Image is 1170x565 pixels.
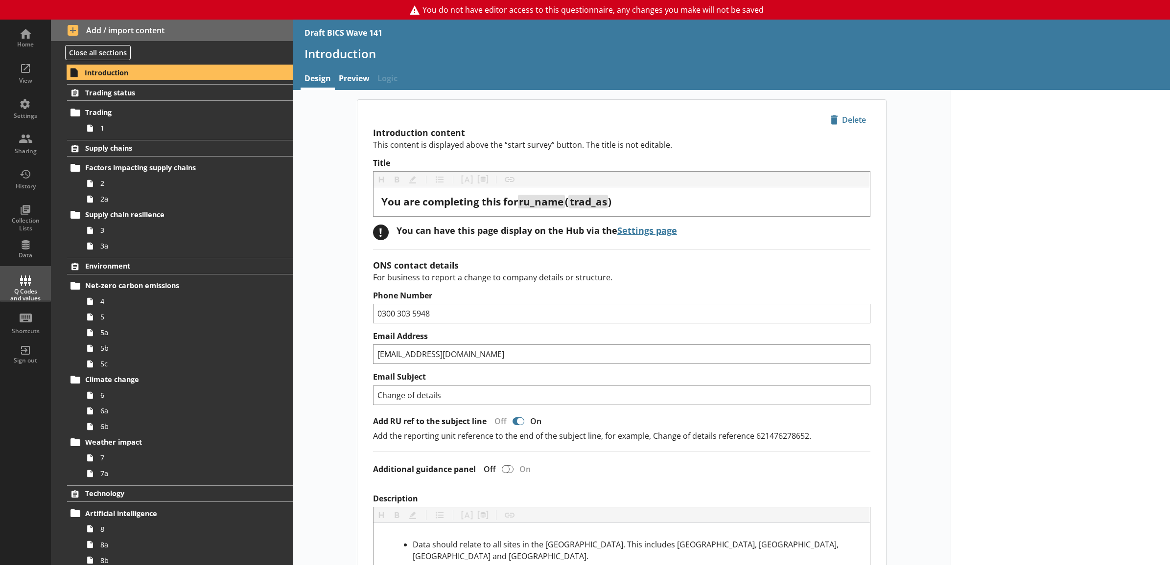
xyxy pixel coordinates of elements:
[617,225,677,236] a: Settings page
[374,69,401,90] span: Logic
[373,139,870,150] p: This content is displayed above the “start survey” button. The title is not editable.
[67,505,292,521] a: Artificial intelligence
[381,195,518,208] span: You are completing this for
[71,278,293,372] li: Net-zero carbon emissions455a5b5c
[85,88,249,97] span: Trading status
[67,258,292,274] a: Environment
[85,108,249,117] span: Trading
[526,416,549,427] div: On
[67,434,292,450] a: Weather impact
[51,84,293,136] li: Trading statusTrading1
[100,312,253,321] span: 5
[82,450,292,466] a: 7
[304,46,1159,61] h1: Introduction
[82,387,292,403] a: 6
[67,105,292,120] a: Trading
[373,331,870,341] label: Email Address
[65,45,131,60] button: Close all sections
[100,422,253,431] span: 6b
[397,225,677,236] div: You can have this page display on the Hub via the
[67,160,292,176] a: Factors impacting supply chains
[515,464,538,475] div: On
[100,453,253,462] span: 7
[373,127,870,138] h2: Introduction content
[8,77,43,85] div: View
[82,403,292,419] a: 6a
[476,464,500,475] div: Off
[570,195,607,208] span: trad_as
[100,194,253,203] span: 2a
[85,210,249,219] span: Supply chain resilience
[67,207,292,223] a: Supply chain resilience
[100,296,253,306] span: 4
[373,372,870,382] label: Email Subject
[373,494,870,504] label: Description
[85,143,249,153] span: Supply chains
[82,325,292,340] a: 5a
[71,434,293,481] li: Weather impact77a
[82,537,292,552] a: 8a
[85,68,249,77] span: Introduction
[100,524,253,534] span: 8
[8,182,43,190] div: History
[71,105,293,136] li: Trading1
[68,25,276,36] span: Add / import content
[100,241,253,250] span: 3a
[82,521,292,537] a: 8
[82,356,292,372] a: 5c
[565,195,568,208] span: (
[82,176,292,191] a: 2
[8,147,43,155] div: Sharing
[51,140,293,254] li: Supply chainsFactors impacting supply chains22aSupply chain resilience33a
[8,41,43,48] div: Home
[82,191,292,207] a: 2a
[82,419,292,434] a: 6b
[100,556,253,565] span: 8b
[67,140,292,157] a: Supply chains
[487,416,511,427] div: Off
[8,288,43,302] div: Q Codes and values
[373,291,870,301] label: Phone Number
[373,416,487,427] label: Add RU ref to the subject line
[85,375,249,384] span: Climate change
[100,123,253,133] span: 1
[8,112,43,120] div: Settings
[381,195,862,208] div: Title
[71,160,293,207] li: Factors impacting supply chains22a
[373,259,870,271] h2: ONS contact details
[51,258,293,481] li: EnvironmentNet-zero carbon emissions455a5b5cClimate change66a6bWeather impact77a
[8,217,43,232] div: Collection Lists
[373,464,476,475] label: Additional guidance panel
[67,84,292,101] a: Trading status
[100,343,253,353] span: 5b
[100,469,253,478] span: 7a
[100,359,253,368] span: 5c
[85,163,249,172] span: Factors impacting supply chains
[82,294,292,309] a: 4
[71,372,293,434] li: Climate change66a6b
[373,272,870,283] p: For business to report a change to company details or structure.
[826,112,870,128] button: Delete
[304,27,382,38] div: Draft BICS Wave 141
[67,372,292,387] a: Climate change
[100,226,253,235] span: 3
[82,309,292,325] a: 5
[67,65,293,80] a: Introduction
[373,158,870,168] label: Title
[373,430,870,441] p: Add the reporting unit reference to the end of the subject line, for example, Change of details r...
[373,225,389,240] div: !
[67,278,292,294] a: Net-zero carbon emissions
[82,340,292,356] a: 5b
[301,69,335,90] a: Design
[335,69,374,90] a: Preview
[608,195,611,208] span: )
[519,195,563,208] span: ru_name
[100,540,253,549] span: 8a
[8,327,43,335] div: Shortcuts
[413,539,841,562] span: Data should relate to all sites in the [GEOGRAPHIC_DATA]. This includes [GEOGRAPHIC_DATA], [GEOGR...
[67,485,292,502] a: Technology
[100,328,253,337] span: 5a
[82,120,292,136] a: 1
[71,207,293,254] li: Supply chain resilience33a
